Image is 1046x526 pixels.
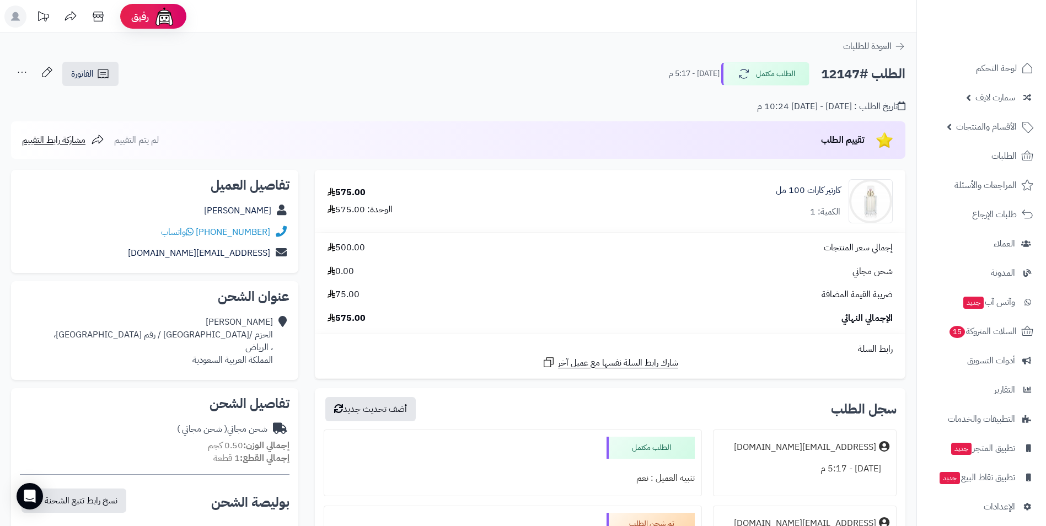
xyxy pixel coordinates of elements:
[29,6,57,30] a: تحديثات المنصة
[994,236,1015,251] span: العملاء
[62,62,119,86] a: الفاتورة
[924,464,1039,491] a: تطبيق نقاط البيعجديد
[991,265,1015,281] span: المدونة
[776,184,840,197] a: كارتير كارات 100 مل
[822,288,893,301] span: ضريبة القيمة المضافة
[71,67,94,80] span: الفاتورة
[243,439,289,452] strong: إجمالي الوزن:
[924,201,1039,228] a: طلبات الإرجاع
[128,246,270,260] a: [EMAIL_ADDRESS][DOMAIN_NAME]
[153,6,175,28] img: ai-face.png
[53,316,273,366] div: [PERSON_NAME] الحزم /[GEOGRAPHIC_DATA] / رقم [GEOGRAPHIC_DATA]، ، الرياض المملكة العربية السعودية
[972,207,1017,222] span: طلبات الإرجاع
[843,40,905,53] a: العودة للطلبات
[204,204,271,217] a: [PERSON_NAME]
[849,179,892,223] img: 3432240502209_cartier_carat_edp_100_ml-90x90.jpg
[924,347,1039,374] a: أدوات التسويق
[161,226,194,239] a: واتساب
[924,493,1039,520] a: الإعدادات
[951,443,972,455] span: جديد
[940,472,960,484] span: جديد
[328,288,360,301] span: 75.00
[991,148,1017,164] span: الطلبات
[963,297,984,309] span: جديد
[924,289,1039,315] a: وآتس آبجديد
[824,241,893,254] span: إجمالي سعر المنتجات
[22,489,126,513] button: نسخ رابط تتبع الشحنة
[810,206,840,218] div: الكمية: 1
[211,496,289,509] h2: بوليصة الشحن
[924,377,1039,403] a: التقارير
[319,343,901,356] div: رابط السلة
[20,290,289,303] h2: عنوان الشحن
[924,260,1039,286] a: المدونة
[669,68,720,79] small: [DATE] - 5:17 م
[950,441,1015,456] span: تطبيق المتجر
[213,452,289,465] small: 1 قطعة
[331,468,695,489] div: تنبيه العميل : نعم
[994,382,1015,398] span: التقارير
[924,318,1039,345] a: السلات المتروكة15
[208,439,289,452] small: 0.50 كجم
[328,241,365,254] span: 500.00
[924,172,1039,198] a: المراجعات والأسئلة
[328,186,366,199] div: 575.00
[177,422,227,436] span: ( شحن مجاني )
[975,90,1015,105] span: سمارت لايف
[607,437,695,459] div: الطلب مكتمل
[328,265,354,278] span: 0.00
[948,324,1017,339] span: السلات المتروكة
[954,178,1017,193] span: المراجعات والأسئلة
[841,312,893,325] span: الإجمالي النهائي
[950,326,965,338] span: 15
[924,55,1039,82] a: لوحة التحكم
[240,452,289,465] strong: إجمالي القطع:
[734,441,876,454] div: [EMAIL_ADDRESS][DOMAIN_NAME]
[976,61,1017,76] span: لوحة التحكم
[558,357,678,369] span: شارك رابط السلة نفسها مع عميل آخر
[328,203,393,216] div: الوحدة: 575.00
[721,62,809,85] button: الطلب مكتمل
[131,10,149,23] span: رفيق
[967,353,1015,368] span: أدوات التسويق
[325,397,416,421] button: أضف تحديث جديد
[821,133,865,147] span: تقييم الطلب
[17,483,43,509] div: Open Intercom Messenger
[956,119,1017,135] span: الأقسام والمنتجات
[924,406,1039,432] a: التطبيقات والخدمات
[328,312,366,325] span: 575.00
[831,402,897,416] h3: سجل الطلب
[984,499,1015,514] span: الإعدادات
[542,356,678,369] a: شارك رابط السلة نفسها مع عميل آخر
[45,494,117,507] span: نسخ رابط تتبع الشحنة
[20,179,289,192] h2: تفاصيل العميل
[757,100,905,113] div: تاريخ الطلب : [DATE] - [DATE] 10:24 م
[22,133,85,147] span: مشاركة رابط التقييم
[196,226,270,239] a: [PHONE_NUMBER]
[177,423,267,436] div: شحن مجاني
[924,230,1039,257] a: العملاء
[22,133,104,147] a: مشاركة رابط التقييم
[971,30,1036,53] img: logo-2.png
[962,294,1015,310] span: وآتس آب
[948,411,1015,427] span: التطبيقات والخدمات
[938,470,1015,485] span: تطبيق نقاط البيع
[843,40,892,53] span: العودة للطلبات
[20,397,289,410] h2: تفاصيل الشحن
[852,265,893,278] span: شحن مجاني
[114,133,159,147] span: لم يتم التقييم
[720,458,889,480] div: [DATE] - 5:17 م
[924,143,1039,169] a: الطلبات
[924,435,1039,461] a: تطبيق المتجرجديد
[821,63,905,85] h2: الطلب #12147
